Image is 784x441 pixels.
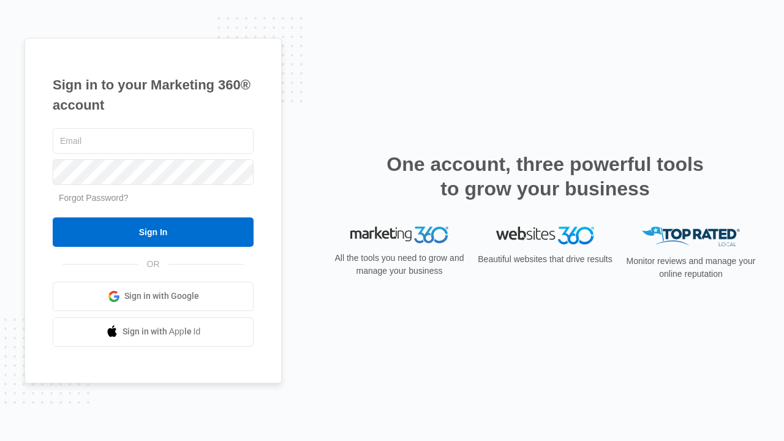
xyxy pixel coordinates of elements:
[123,325,201,338] span: Sign in with Apple Id
[477,253,614,266] p: Beautiful websites that drive results
[53,317,254,347] a: Sign in with Apple Id
[350,227,448,244] img: Marketing 360
[53,75,254,115] h1: Sign in to your Marketing 360® account
[383,152,707,201] h2: One account, three powerful tools to grow your business
[53,282,254,311] a: Sign in with Google
[138,258,168,271] span: OR
[642,227,740,247] img: Top Rated Local
[59,193,129,203] a: Forgot Password?
[622,255,759,281] p: Monitor reviews and manage your online reputation
[124,290,199,303] span: Sign in with Google
[53,217,254,247] input: Sign In
[53,128,254,154] input: Email
[331,252,468,277] p: All the tools you need to grow and manage your business
[496,227,594,244] img: Websites 360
